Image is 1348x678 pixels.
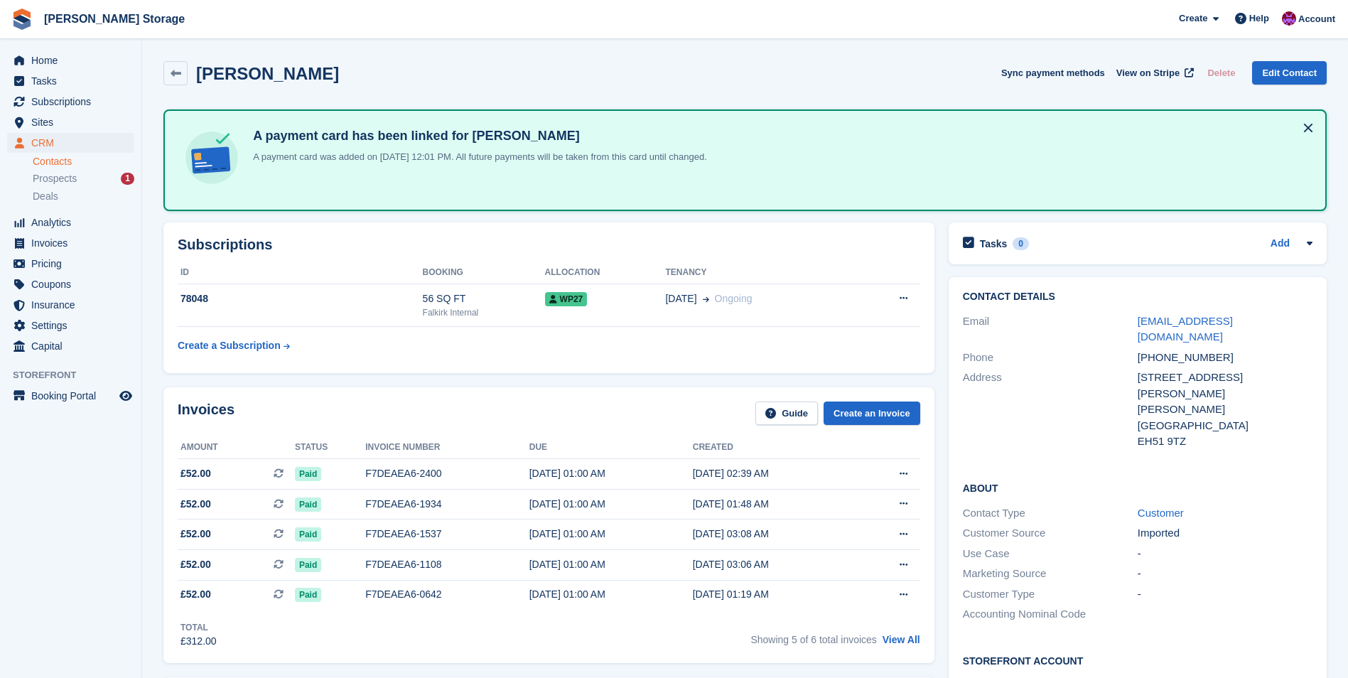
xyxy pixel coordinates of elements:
span: Booking Portal [31,386,117,406]
div: [DATE] 01:48 AM [693,497,856,512]
div: 78048 [178,291,423,306]
h2: About [963,480,1312,495]
a: menu [7,71,134,91]
span: WP27 [545,292,588,306]
div: [DATE] 03:06 AM [693,557,856,572]
h2: Tasks [980,237,1008,250]
span: Subscriptions [31,92,117,112]
a: menu [7,212,134,232]
p: A payment card was added on [DATE] 12:01 PM. All future payments will be taken from this card unt... [247,150,707,164]
span: CRM [31,133,117,153]
div: [DATE] 03:08 AM [693,527,856,542]
div: [DATE] 01:00 AM [529,527,693,542]
h2: Subscriptions [178,237,920,253]
th: ID [178,262,423,284]
div: Customer Type [963,586,1138,603]
a: Add [1271,236,1290,252]
a: Guide [755,402,818,425]
span: Deals [33,190,58,203]
a: Customer [1138,507,1184,519]
div: [PERSON_NAME] [1138,402,1312,418]
th: Invoice number [365,436,529,459]
div: Create a Subscription [178,338,281,353]
a: menu [7,316,134,335]
button: Sync payment methods [1001,61,1105,85]
div: [DATE] 01:19 AM [693,587,856,602]
a: Edit Contact [1252,61,1327,85]
div: [STREET_ADDRESS][PERSON_NAME] [1138,370,1312,402]
span: Settings [31,316,117,335]
div: [DATE] 01:00 AM [529,466,693,481]
span: Help [1249,11,1269,26]
div: [DATE] 01:00 AM [529,587,693,602]
span: Paid [295,527,321,542]
div: [DATE] 01:00 AM [529,557,693,572]
span: Paid [295,467,321,481]
a: menu [7,233,134,253]
div: Phone [963,350,1138,366]
div: F7DEAEA6-1537 [365,527,529,542]
div: Falkirk Internal [423,306,545,319]
div: Email [963,313,1138,345]
span: Coupons [31,274,117,294]
a: Create an Invoice [824,402,920,425]
span: Showing 5 of 6 total invoices [750,634,876,645]
div: F7DEAEA6-1934 [365,497,529,512]
img: stora-icon-8386f47178a22dfd0bd8f6a31ec36ba5ce8667c1dd55bd0f319d3a0aa187defe.svg [11,9,33,30]
a: View All [883,634,920,645]
a: Preview store [117,387,134,404]
img: Audra Whitelaw [1282,11,1296,26]
div: Accounting Nominal Code [963,606,1138,623]
div: F7DEAEA6-0642 [365,587,529,602]
span: Home [31,50,117,70]
a: menu [7,254,134,274]
div: [PHONE_NUMBER] [1138,350,1312,366]
a: menu [7,112,134,132]
div: 56 SQ FT [423,291,545,306]
div: Use Case [963,546,1138,562]
a: Deals [33,189,134,204]
div: [DATE] 02:39 AM [693,466,856,481]
div: F7DEAEA6-2400 [365,466,529,481]
span: Create [1179,11,1207,26]
div: Contact Type [963,505,1138,522]
span: Account [1298,12,1335,26]
span: Sites [31,112,117,132]
a: Contacts [33,155,134,168]
span: Analytics [31,212,117,232]
th: Allocation [545,262,666,284]
span: View on Stripe [1116,66,1180,80]
span: Paid [295,558,321,572]
button: Delete [1202,61,1241,85]
span: Insurance [31,295,117,315]
span: Capital [31,336,117,356]
h2: [PERSON_NAME] [196,64,339,83]
span: Tasks [31,71,117,91]
span: Paid [295,588,321,602]
h4: A payment card has been linked for [PERSON_NAME] [247,128,707,144]
div: Total [180,621,217,634]
div: Address [963,370,1138,450]
a: [EMAIL_ADDRESS][DOMAIN_NAME] [1138,315,1233,343]
div: [DATE] 01:00 AM [529,497,693,512]
span: [DATE] [665,291,696,306]
div: Imported [1138,525,1312,542]
a: [PERSON_NAME] Storage [38,7,190,31]
th: Created [693,436,856,459]
div: - [1138,546,1312,562]
span: Pricing [31,254,117,274]
span: £52.00 [180,587,211,602]
div: 0 [1013,237,1029,250]
th: Status [295,436,365,459]
div: - [1138,566,1312,582]
a: Prospects 1 [33,171,134,186]
div: [GEOGRAPHIC_DATA] [1138,418,1312,434]
span: Ongoing [715,293,753,304]
img: card-linked-ebf98d0992dc2aeb22e95c0e3c79077019eb2392cfd83c6a337811c24bc77127.svg [182,128,242,188]
th: Due [529,436,693,459]
span: £52.00 [180,497,211,512]
th: Amount [178,436,295,459]
div: Marketing Source [963,566,1138,582]
span: Invoices [31,233,117,253]
a: menu [7,295,134,315]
